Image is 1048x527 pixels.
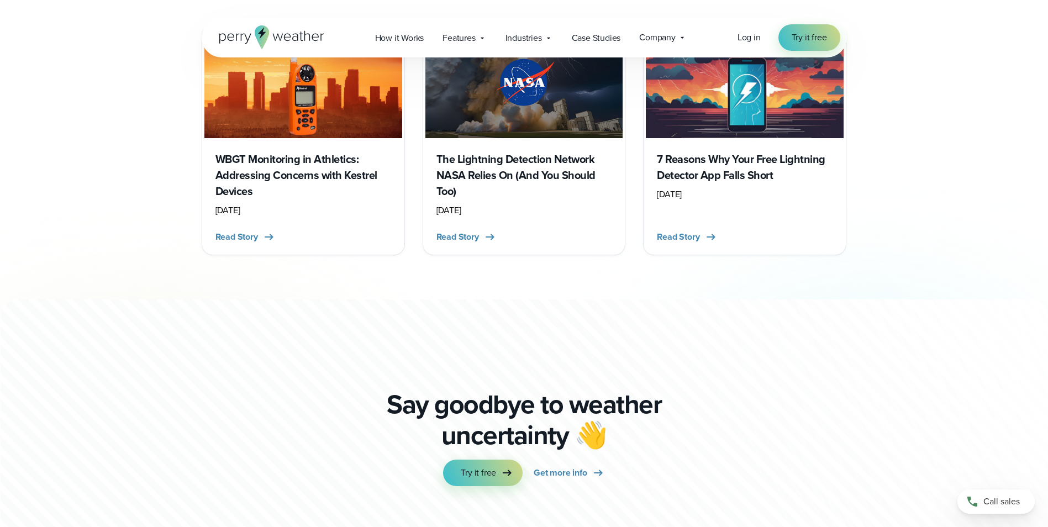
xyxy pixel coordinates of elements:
span: Industries [505,31,542,45]
a: NASA lightning National lightning detection network The Lightning Detection Network NASA Relies O... [423,24,626,255]
h3: 7 Reasons Why Your Free Lightning Detector App Falls Short [657,151,833,183]
img: Free Lightning Detection Apps [646,27,844,138]
a: WBGT Monitoring in Athletics: Addressing Concerns with Kestrel Devices [DATE] Read Story [202,24,405,255]
span: Call sales [983,495,1020,508]
span: Features [443,31,475,45]
span: Try it free [792,31,827,44]
span: Try it free [461,466,496,479]
span: Read Story [215,230,258,244]
a: Case Studies [562,27,630,49]
a: Get more info [534,460,604,486]
button: Read Story [657,230,717,244]
a: How it Works [366,27,434,49]
span: How it Works [375,31,424,45]
h3: WBGT Monitoring in Athletics: Addressing Concerns with Kestrel Devices [215,151,391,199]
h3: The Lightning Detection Network NASA Relies On (And You Should Too) [436,151,612,199]
button: Read Story [215,230,276,244]
span: Read Story [657,230,699,244]
a: Free Lightning Detection Apps 7 Reasons Why Your Free Lightning Detector App Falls Short [DATE] R... [643,24,846,255]
a: Try it free [778,24,840,51]
a: Try it free [443,460,523,486]
div: slideshow [202,24,847,255]
div: [DATE] [215,204,391,217]
div: [DATE] [436,204,612,217]
span: Read Story [436,230,479,244]
a: Call sales [957,489,1035,514]
img: NASA lightning National lightning detection network [425,27,623,138]
span: Company [639,31,676,44]
span: Get more info [534,466,587,479]
button: Read Story [436,230,497,244]
a: Log in [738,31,761,44]
span: Case Studies [572,31,621,45]
div: [DATE] [657,188,833,201]
p: Say goodbye to weather uncertainty 👋 [383,389,666,451]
